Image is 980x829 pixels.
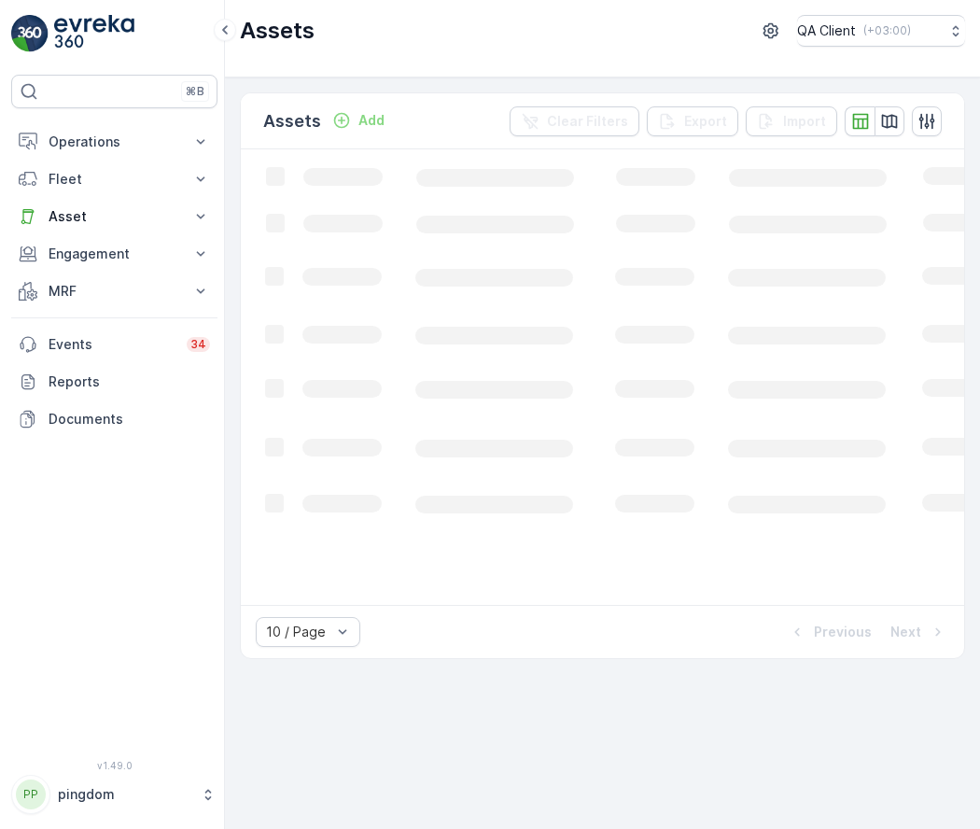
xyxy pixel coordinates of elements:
[786,621,874,643] button: Previous
[49,335,175,354] p: Events
[358,111,385,130] p: Add
[890,623,921,641] p: Next
[863,23,911,38] p: ( +03:00 )
[11,15,49,52] img: logo
[58,785,191,804] p: pingdom
[783,112,826,131] p: Import
[11,198,217,235] button: Asset
[547,112,628,131] p: Clear Filters
[49,170,180,189] p: Fleet
[190,337,206,352] p: 34
[49,245,180,263] p: Engagement
[11,273,217,310] button: MRF
[49,372,210,391] p: Reports
[49,282,180,301] p: MRF
[11,161,217,198] button: Fleet
[797,15,965,47] button: QA Client(+03:00)
[240,16,315,46] p: Assets
[11,760,217,771] span: v 1.49.0
[11,326,217,363] a: Events34
[49,133,180,151] p: Operations
[684,112,727,131] p: Export
[889,621,949,643] button: Next
[11,235,217,273] button: Engagement
[11,400,217,438] a: Documents
[647,106,738,136] button: Export
[49,410,210,429] p: Documents
[263,108,321,134] p: Assets
[16,780,46,809] div: PP
[11,775,217,814] button: PPpingdom
[746,106,837,136] button: Import
[186,84,204,99] p: ⌘B
[814,623,872,641] p: Previous
[11,123,217,161] button: Operations
[797,21,856,40] p: QA Client
[510,106,639,136] button: Clear Filters
[11,363,217,400] a: Reports
[54,15,134,52] img: logo_light-DOdMpM7g.png
[49,207,180,226] p: Asset
[325,109,392,132] button: Add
